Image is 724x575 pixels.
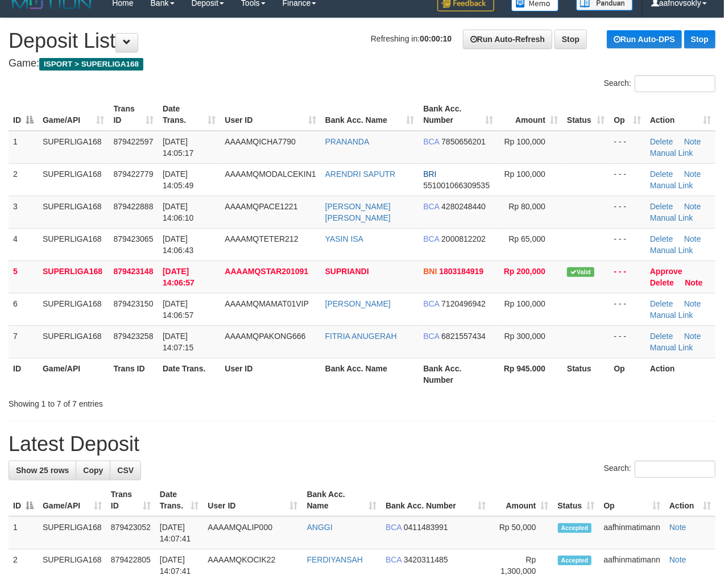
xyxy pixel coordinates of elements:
td: Rp 50,000 [490,516,553,549]
span: AAAAMQTETER212 [225,234,298,243]
h1: Deposit List [9,30,715,52]
td: SUPERLIGA168 [38,163,109,196]
a: FERDIYANSAH [307,555,363,564]
th: Bank Acc. Name: activate to sort column ascending [303,484,381,516]
a: Manual Link [650,246,693,255]
h1: Latest Deposit [9,433,715,456]
span: Refreshing in: [371,34,452,43]
a: Delete [650,234,673,243]
span: Rp 100,000 [504,169,545,179]
span: [DATE] 14:06:57 [163,299,194,320]
td: - - - [609,228,646,260]
a: Manual Link [650,148,693,158]
th: Game/API: activate to sort column ascending [38,484,106,516]
span: Copy 2000812202 to clipboard [441,234,486,243]
span: AAAAMQMAMAT01VIP [225,299,309,308]
span: [DATE] 14:06:57 [163,267,195,287]
a: Delete [650,299,673,308]
td: aafhinmatimann [599,516,665,549]
span: 879423148 [113,267,153,276]
a: Delete [650,278,674,287]
span: Accepted [558,556,592,565]
th: Trans ID: activate to sort column ascending [109,98,158,131]
td: SUPERLIGA168 [38,228,109,260]
span: Rp 80,000 [508,202,545,211]
td: - - - [609,131,646,164]
span: AAAAMQICHA7790 [225,137,296,146]
a: SUPRIANDI [325,267,369,276]
th: Amount: activate to sort column ascending [498,98,562,131]
a: Note [669,555,686,564]
a: Stop [684,30,715,48]
a: Manual Link [650,213,693,222]
span: Accepted [558,523,592,533]
a: [PERSON_NAME] [325,299,391,308]
span: Rp 200,000 [504,267,545,276]
span: BCA [423,202,439,211]
span: BRI [423,169,436,179]
th: Game/API: activate to sort column ascending [38,98,109,131]
td: 6 [9,293,38,325]
th: Status: activate to sort column ascending [562,98,609,131]
td: [DATE] 14:07:41 [155,516,204,549]
td: - - - [609,163,646,196]
th: Action [646,358,715,390]
th: ID: activate to sort column descending [9,484,38,516]
th: Op [609,358,646,390]
span: Copy 551001066309535 to clipboard [423,181,490,190]
a: Delete [650,137,673,146]
span: Copy [83,466,103,475]
td: SUPERLIGA168 [38,325,109,358]
span: Copy 4280248440 to clipboard [441,202,486,211]
a: FITRIA ANUGERAH [325,332,397,341]
td: 4 [9,228,38,260]
span: Rp 100,000 [504,137,545,146]
input: Search: [635,461,715,478]
th: Status: activate to sort column ascending [553,484,599,516]
span: BCA [423,137,439,146]
span: BCA [423,332,439,341]
label: Search: [604,75,715,92]
span: Copy 7120496942 to clipboard [441,299,486,308]
span: Copy 3420311485 to clipboard [404,555,448,564]
th: ID: activate to sort column descending [9,98,38,131]
td: - - - [609,260,646,293]
td: 3 [9,196,38,228]
th: Action: activate to sort column ascending [665,484,715,516]
a: Manual Link [650,343,693,352]
th: User ID: activate to sort column ascending [220,98,320,131]
th: Trans ID [109,358,158,390]
span: Copy 7850656201 to clipboard [441,137,486,146]
span: AAAAMQPACE1221 [225,202,297,211]
a: CSV [110,461,141,480]
span: [DATE] 14:06:43 [163,234,194,255]
th: Action: activate to sort column ascending [646,98,715,131]
th: Bank Acc. Name [321,358,419,390]
a: Note [684,299,701,308]
td: 5 [9,260,38,293]
th: Op: activate to sort column ascending [599,484,665,516]
th: Bank Acc. Number: activate to sort column ascending [381,484,490,516]
span: 879422888 [113,202,153,211]
a: Stop [555,30,587,49]
a: Note [684,332,701,341]
strong: 00:00:10 [420,34,452,43]
a: [PERSON_NAME] [PERSON_NAME] [325,202,391,222]
span: 879423150 [113,299,153,308]
span: AAAAMQMODALCEKIN1 [225,169,316,179]
td: - - - [609,293,646,325]
a: Delete [650,169,673,179]
span: AAAAMQPAKONG666 [225,332,305,341]
a: Note [669,523,686,532]
th: User ID: activate to sort column ascending [203,484,302,516]
a: Manual Link [650,181,693,190]
span: Copy 0411483991 to clipboard [404,523,448,532]
a: Delete [650,202,673,211]
span: Rp 100,000 [504,299,545,308]
td: 1 [9,131,38,164]
td: SUPERLIGA168 [38,131,109,164]
a: ARENDRI SAPUTR [325,169,396,179]
span: 879423258 [113,332,153,341]
span: Copy 1803184919 to clipboard [439,267,483,276]
a: Run Auto-DPS [607,30,682,48]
